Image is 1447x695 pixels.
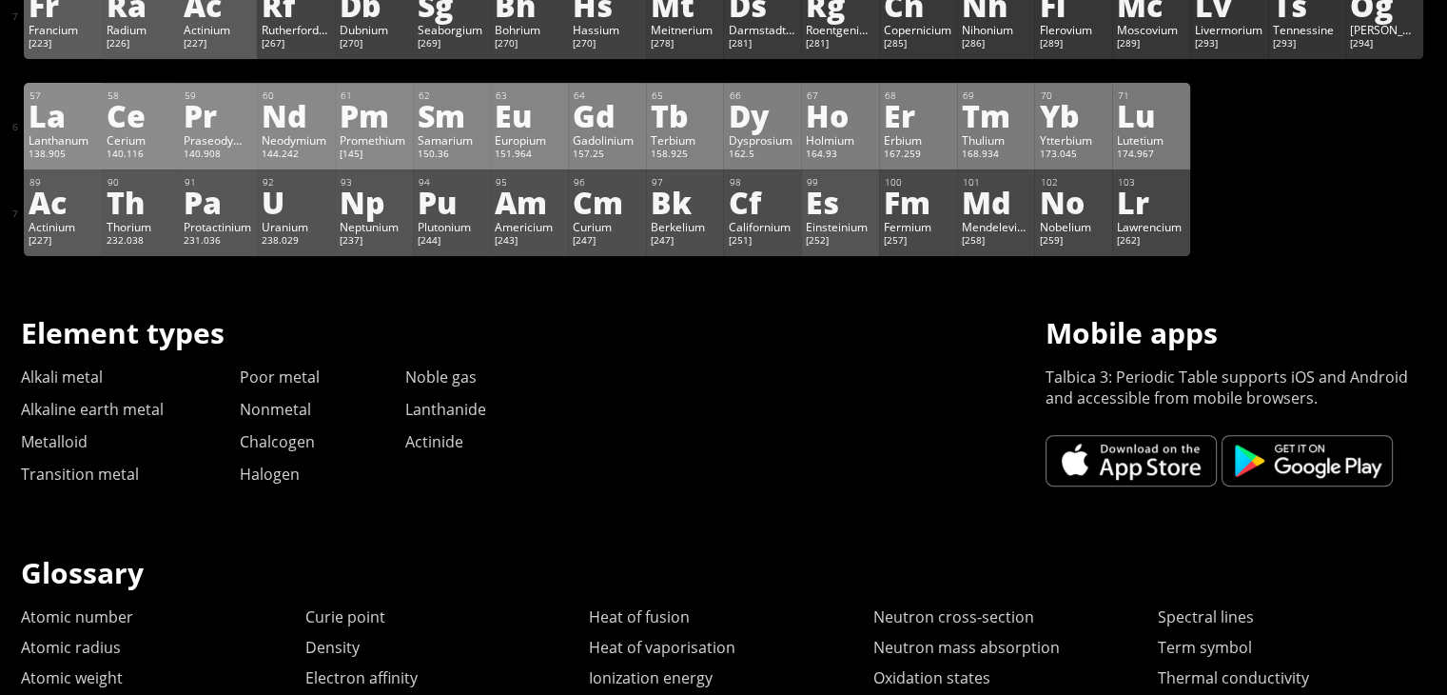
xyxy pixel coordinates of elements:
[873,637,1060,658] a: Neutron mass absorption
[1118,176,1185,189] div: 103
[1046,367,1426,408] p: Talbica 3: Periodic Table supports iOS and Android and accessible from mobile browsers.
[1117,22,1185,37] div: Moscovium
[573,22,641,37] div: Hassium
[184,22,252,37] div: Actinium
[884,37,952,52] div: [285]
[1039,132,1107,148] div: Ytterbium
[728,22,796,37] div: Darmstadtium
[1039,219,1107,234] div: Nobelium
[728,219,796,234] div: Californium
[806,37,874,52] div: [281]
[29,176,97,189] div: 89
[806,100,874,130] div: Ho
[1117,100,1185,130] div: Lu
[573,100,641,130] div: Gd
[1273,22,1341,37] div: Tennessine
[262,100,330,130] div: Nd
[1039,37,1107,52] div: [289]
[496,176,563,189] div: 95
[107,37,175,52] div: [226]
[418,22,486,37] div: Seaborgium
[305,667,418,688] a: Electron affinity
[419,176,486,189] div: 94
[262,22,330,37] div: Rutherfordium
[806,132,874,148] div: Holmium
[651,100,719,130] div: Tb
[495,219,563,234] div: Americium
[806,219,874,234] div: Einsteinium
[1118,89,1185,102] div: 71
[263,89,330,102] div: 60
[1195,22,1263,37] div: Livermorium
[240,399,311,420] a: Nonmetal
[1039,148,1107,163] div: 173.045
[1039,22,1107,37] div: Flerovium
[1157,637,1251,658] a: Term symbol
[1117,148,1185,163] div: 174.967
[573,37,641,52] div: [270]
[573,234,641,249] div: [247]
[21,553,1426,592] h1: Glossary
[29,22,97,37] div: Francium
[340,22,408,37] div: Dubnium
[185,89,252,102] div: 59
[21,464,139,485] a: Transition metal
[418,37,486,52] div: [269]
[1350,37,1418,52] div: [294]
[573,219,641,234] div: Curium
[884,132,952,148] div: Erbium
[495,132,563,148] div: Europium
[1039,187,1107,217] div: No
[107,22,175,37] div: Radium
[873,606,1034,627] a: Neutron cross-section
[806,22,874,37] div: Roentgenium
[107,100,175,130] div: Ce
[418,100,486,130] div: Sm
[589,637,735,658] a: Heat of vaporisation
[873,667,990,688] a: Oxidation states
[184,187,252,217] div: Pa
[107,148,175,163] div: 140.116
[728,234,796,249] div: [251]
[21,313,486,352] h1: Element types
[108,89,175,102] div: 58
[107,132,175,148] div: Cerium
[29,37,97,52] div: [223]
[21,637,121,658] a: Atomic radius
[729,176,796,189] div: 98
[573,187,641,217] div: Cm
[806,187,874,217] div: Es
[651,22,719,37] div: Meitnerium
[184,100,252,130] div: Pr
[107,187,175,217] div: Th
[184,219,252,234] div: Protactinium
[262,132,330,148] div: Neodymium
[962,234,1030,249] div: [258]
[405,431,463,452] a: Actinide
[885,89,952,102] div: 68
[341,176,408,189] div: 93
[240,367,320,387] a: Poor metal
[651,148,719,163] div: 158.925
[589,606,690,627] a: Heat of fusion
[962,132,1030,148] div: Thulium
[262,187,330,217] div: U
[1040,89,1107,102] div: 70
[107,234,175,249] div: 232.038
[262,234,330,249] div: 238.029
[495,100,563,130] div: Eu
[884,219,952,234] div: Fermium
[729,89,796,102] div: 66
[884,100,952,130] div: Er
[340,37,408,52] div: [270]
[240,464,300,485] a: Halogen
[29,89,97,102] div: 57
[807,176,874,189] div: 99
[107,219,175,234] div: Thorium
[29,234,97,249] div: [227]
[573,148,641,163] div: 157.25
[1039,234,1107,249] div: [259]
[806,148,874,163] div: 164.93
[495,37,563,52] div: [270]
[1039,100,1107,130] div: Yb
